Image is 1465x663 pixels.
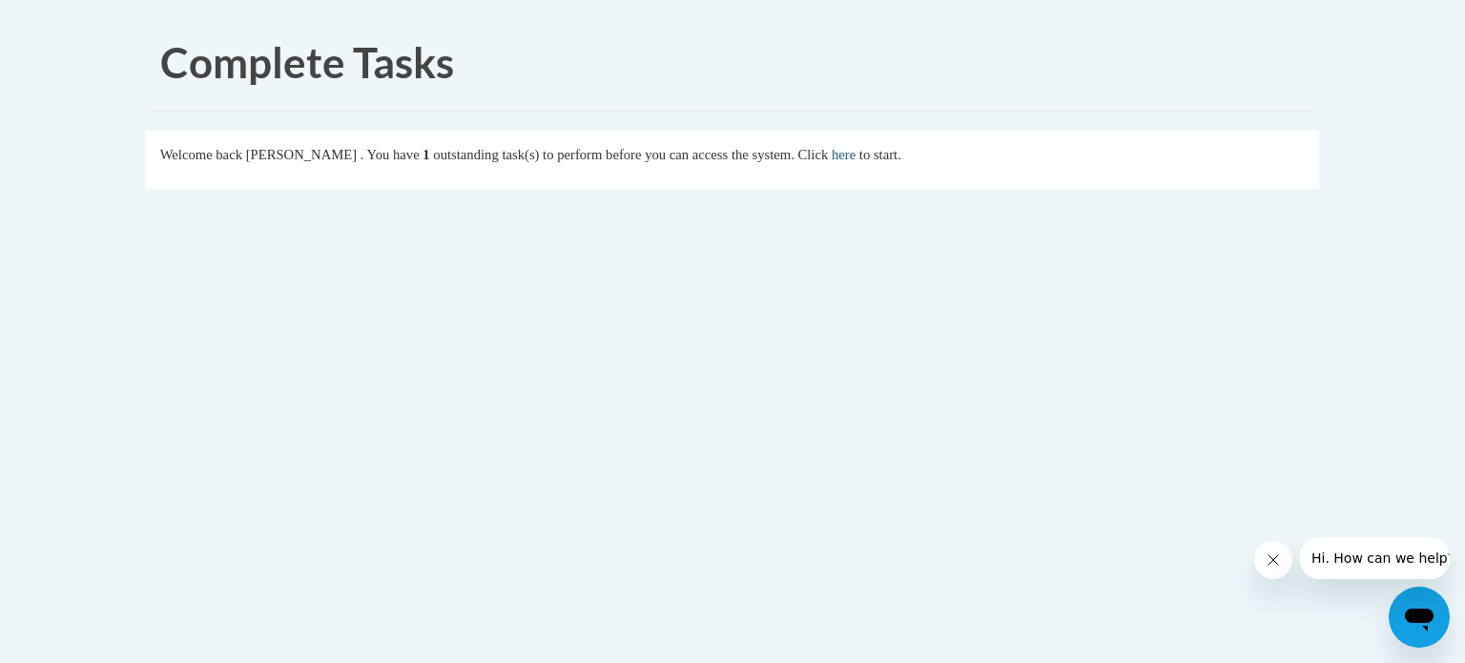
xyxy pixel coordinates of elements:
span: Welcome back [160,147,242,162]
span: Hi. How can we help? [11,13,155,29]
span: . You have [361,147,420,162]
span: to start. [859,147,901,162]
iframe: Button to launch messaging window [1389,587,1450,648]
span: [PERSON_NAME] [246,147,357,162]
a: here [832,147,856,162]
span: outstanding task(s) to perform before you can access the system. Click [433,147,828,162]
iframe: Close message [1254,541,1292,579]
span: 1 [423,147,429,162]
span: Complete Tasks [160,37,454,87]
iframe: Message from company [1300,537,1450,579]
